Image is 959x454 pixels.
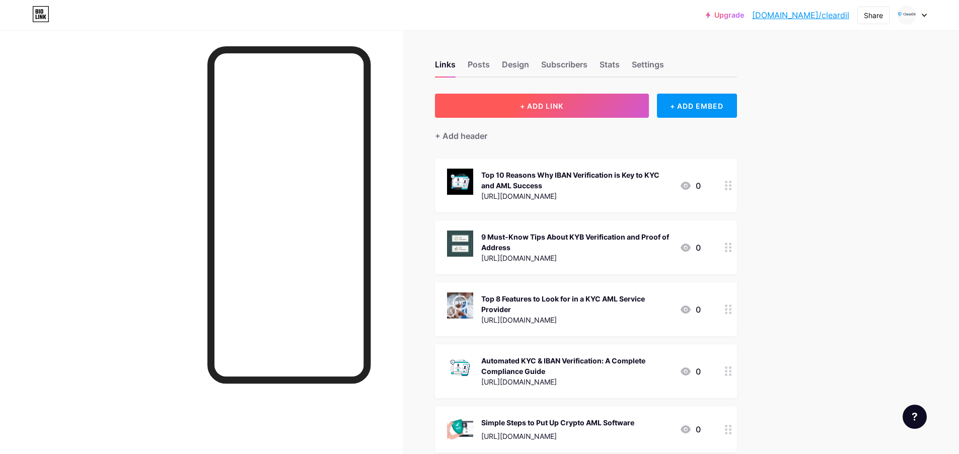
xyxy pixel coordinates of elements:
[752,9,849,21] a: [DOMAIN_NAME]/cleardil
[680,304,701,316] div: 0
[502,58,529,77] div: Design
[481,293,672,315] div: Top 8 Features to Look for in a KYC AML Service Provider
[481,417,634,428] div: Simple Steps to Put Up Crypto AML Software
[435,94,649,118] button: + ADD LINK
[481,376,672,387] div: [URL][DOMAIN_NAME]
[447,354,473,381] img: Automated KYC & IBAN Verification: A Complete Compliance Guide
[706,11,744,19] a: Upgrade
[541,58,587,77] div: Subscribers
[632,58,664,77] div: Settings
[481,170,672,191] div: Top 10 Reasons Why IBAN Verification is Key to KYC and AML Success
[680,365,701,377] div: 0
[600,58,620,77] div: Stats
[447,231,473,257] img: 9 Must-Know Tips About KYB Verification and Proof of Address
[435,58,456,77] div: Links
[447,169,473,195] img: Top 10 Reasons Why IBAN Verification is Key to KYC and AML Success
[481,253,672,263] div: [URL][DOMAIN_NAME]
[481,431,634,441] div: [URL][DOMAIN_NAME]
[481,355,672,376] div: Automated KYC & IBAN Verification: A Complete Compliance Guide
[447,416,473,442] img: Simple Steps to Put Up Crypto AML Software
[680,423,701,435] div: 0
[680,180,701,192] div: 0
[481,232,672,253] div: 9 Must-Know Tips About KYB Verification and Proof of Address
[468,58,490,77] div: Posts
[435,130,487,142] div: + Add header
[680,242,701,254] div: 0
[897,6,916,25] img: Clear Dil
[447,292,473,319] img: Top 8 Features to Look for in a KYC AML Service Provider
[657,94,737,118] div: + ADD EMBED
[864,10,883,21] div: Share
[481,191,672,201] div: [URL][DOMAIN_NAME]
[481,315,672,325] div: [URL][DOMAIN_NAME]
[520,102,563,110] span: + ADD LINK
